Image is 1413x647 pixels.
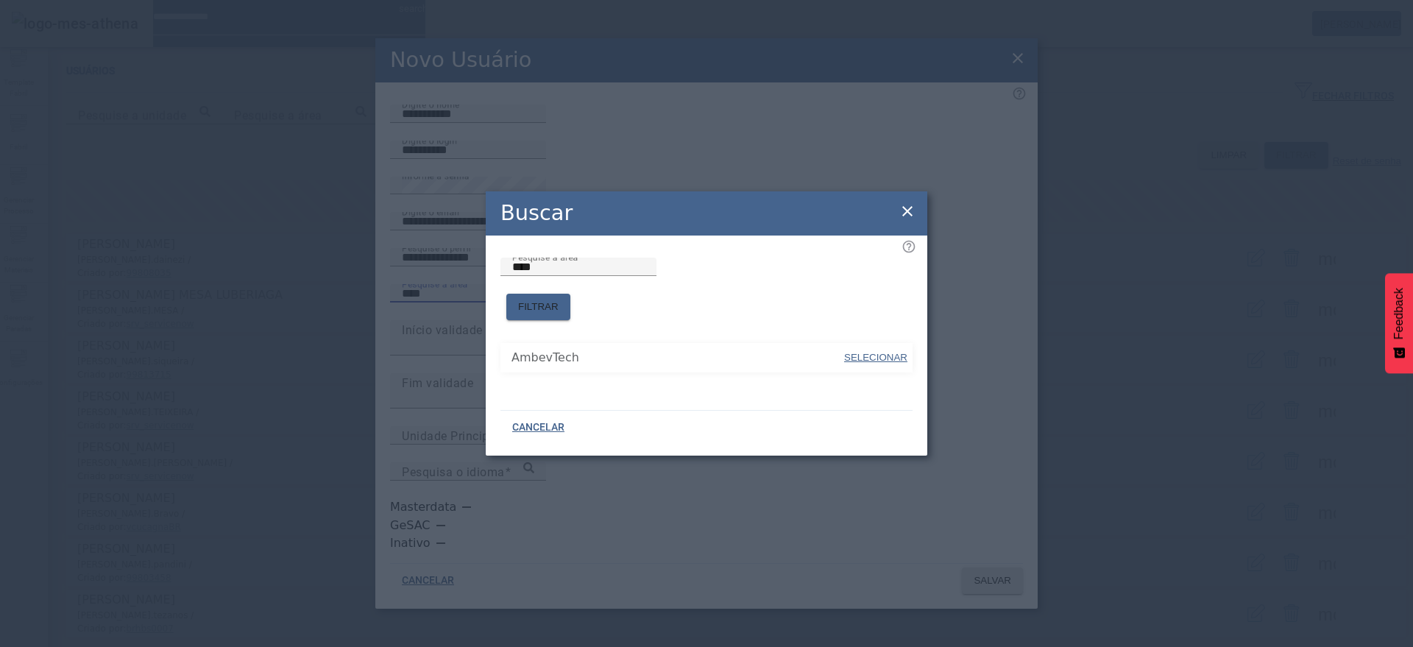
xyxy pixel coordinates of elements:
span: AmbevTech [511,349,843,367]
button: CANCELAR [500,414,576,441]
span: CANCELAR [512,420,564,435]
h2: Buscar [500,197,573,229]
span: Feedback [1392,288,1406,339]
span: FILTRAR [518,300,559,314]
button: FILTRAR [506,294,570,320]
span: SELECIONAR [844,352,907,363]
button: Feedback - Mostrar pesquisa [1385,273,1413,373]
mat-label: Pesquise a área [512,252,578,262]
button: SELECIONAR [843,344,909,371]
